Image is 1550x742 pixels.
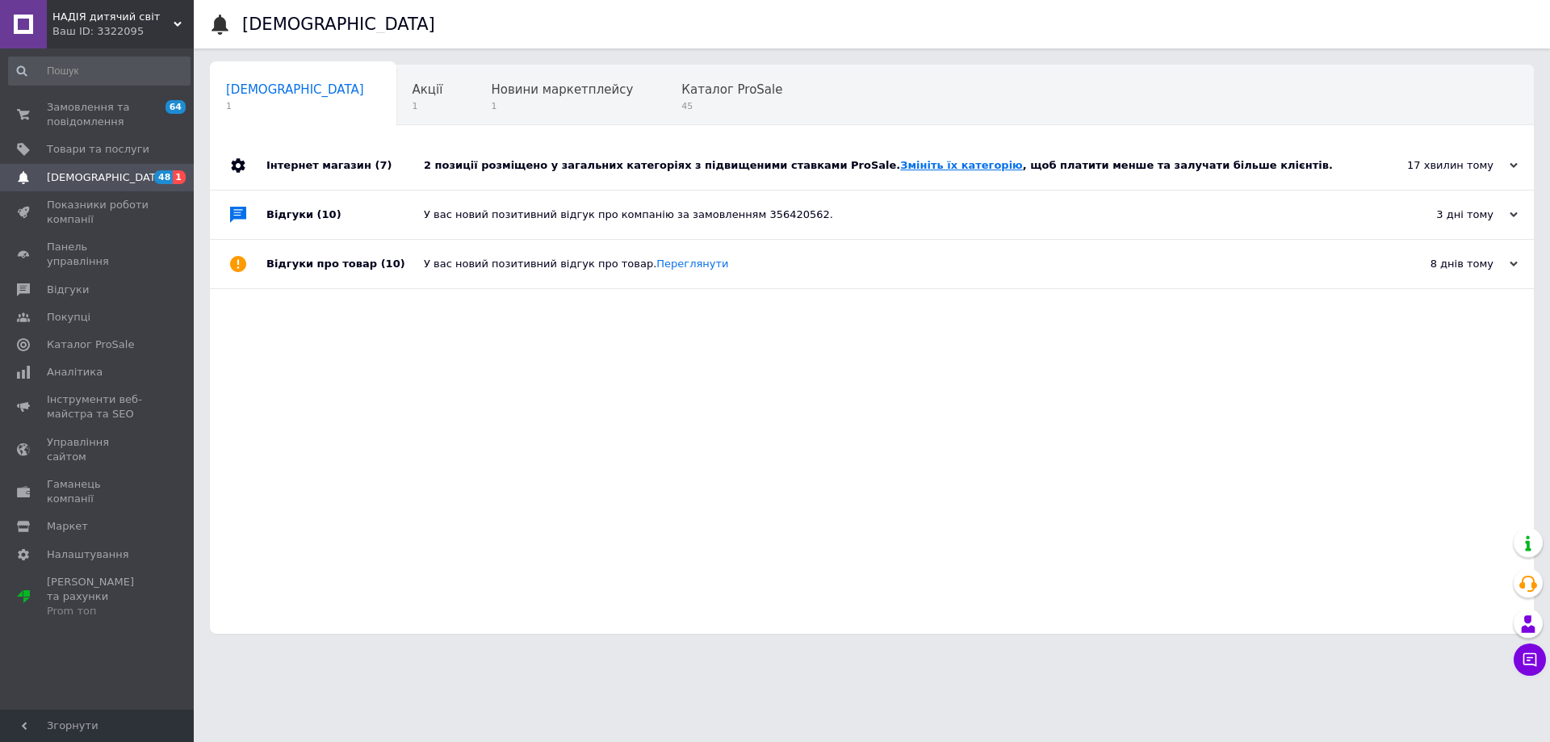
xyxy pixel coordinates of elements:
span: 45 [681,100,782,112]
div: Відгуки про товар [266,240,424,288]
span: Акції [413,82,443,97]
span: Замовлення та повідомлення [47,100,149,129]
span: Аналітика [47,365,103,379]
span: Відгуки [47,283,89,297]
span: (10) [317,208,341,220]
span: 1 [413,100,443,112]
span: 64 [165,100,186,114]
span: Каталог ProSale [47,337,134,352]
button: Чат з покупцем [1514,643,1546,676]
span: (10) [381,258,405,270]
span: Показники роботи компанії [47,198,149,227]
span: (7) [375,159,392,171]
span: Маркет [47,519,88,534]
span: Каталог ProSale [681,82,782,97]
span: Інструменти веб-майстра та SEO [47,392,149,421]
div: Ваш ID: 3322095 [52,24,194,39]
div: У вас новий позитивний відгук про товар. [424,257,1356,271]
div: Інтернет магазин [266,141,424,190]
div: Відгуки [266,191,424,239]
div: У вас новий позитивний відгук про компанію за замовленням 356420562. [424,208,1356,222]
span: 1 [226,100,364,112]
div: 8 днів тому [1356,257,1518,271]
span: Товари та послуги [47,142,149,157]
span: Покупці [47,310,90,325]
a: Переглянути [656,258,728,270]
span: [DEMOGRAPHIC_DATA] [226,82,364,97]
span: 1 [491,100,633,112]
span: НАДІЯ дитячий світ [52,10,174,24]
div: 17 хвилин тому [1356,158,1518,173]
span: 48 [154,170,173,184]
span: [PERSON_NAME] та рахунки [47,575,149,619]
h1: [DEMOGRAPHIC_DATA] [242,15,435,34]
div: 2 позиції розміщено у загальних категоріях з підвищеними ставками ProSale. , щоб платити менше та... [424,158,1356,173]
span: 1 [173,170,186,184]
span: [DEMOGRAPHIC_DATA] [47,170,166,185]
a: Змініть їх категорію [900,159,1022,171]
div: 3 дні тому [1356,208,1518,222]
span: Гаманець компанії [47,477,149,506]
input: Пошук [8,57,191,86]
span: Налаштування [47,547,129,562]
span: Панель управління [47,240,149,269]
span: Новини маркетплейсу [491,82,633,97]
div: Prom топ [47,604,149,618]
span: Управління сайтом [47,435,149,464]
